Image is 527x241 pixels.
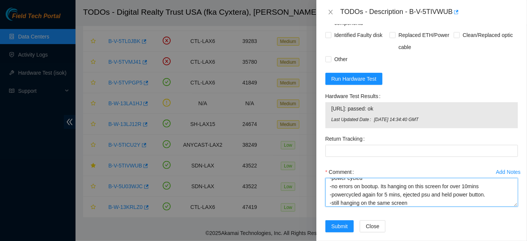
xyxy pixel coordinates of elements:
[374,116,512,123] span: [DATE] 14:34:40 GMT
[496,166,521,178] button: Add Notes
[325,133,368,145] label: Return Tracking
[325,145,518,157] input: Return Tracking
[325,9,336,16] button: Close
[325,178,518,207] textarea: Comment
[366,222,379,230] span: Close
[331,75,377,83] span: Run Hardware Test
[328,9,334,15] span: close
[325,90,384,102] label: Hardware Test Results
[460,29,516,41] span: Clean/Replaced optic
[341,6,518,18] div: TODOs - Description - B-V-5TIVWUB
[396,29,454,53] span: Replaced ETH/Power cable
[325,73,383,85] button: Run Hardware Test
[325,220,354,232] button: Submit
[331,29,386,41] span: Identified Faulty disk
[325,166,357,178] label: Comment
[360,220,385,232] button: Close
[496,169,521,175] div: Add Notes
[331,116,374,123] span: Last Updated Date
[331,104,512,113] span: [URL]: passed: ok
[331,53,351,65] span: Other
[331,222,348,230] span: Submit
